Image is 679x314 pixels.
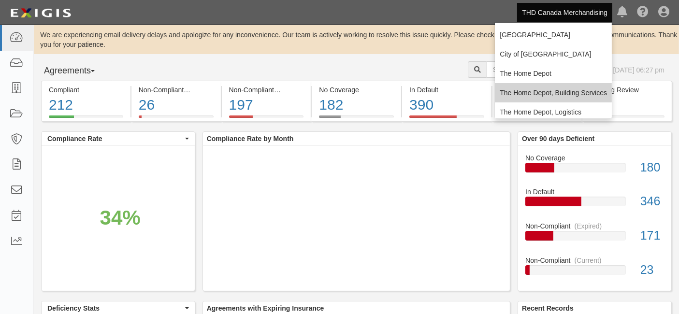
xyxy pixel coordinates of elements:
[312,115,401,123] a: No Coverage182
[222,115,311,123] a: Non-Compliant(Expired)197
[575,221,602,231] div: (Expired)
[575,256,602,265] div: (Current)
[495,25,612,44] a: [GEOGRAPHIC_DATA]
[525,153,664,187] a: No Coverage180
[41,115,130,123] a: Compliant212
[188,85,215,95] div: (Current)
[139,95,214,115] div: 26
[495,102,612,122] a: The Home Depot, Logistics
[495,44,612,64] a: City of [GEOGRAPHIC_DATA]
[633,261,671,279] div: 23
[492,115,582,123] a: Expiring Insurance26
[633,227,671,244] div: 171
[583,115,672,123] a: Pending Review0
[518,153,671,163] div: No Coverage
[402,115,491,123] a: In Default390
[517,3,612,22] a: THD Canada Merchandising
[229,95,304,115] div: 197
[409,85,484,95] div: In Default
[207,135,294,143] b: Compliance Rate by Month
[207,304,324,312] b: Agreements with Expiring Insurance
[278,85,305,95] div: (Expired)
[319,85,394,95] div: No Coverage
[47,134,183,143] span: Compliance Rate
[42,132,195,145] button: Compliance Rate
[409,95,484,115] div: 390
[100,203,141,232] div: 34%
[487,61,589,78] input: Search Agreements
[47,303,183,313] span: Deficiency Stats
[7,4,74,22] img: logo-5460c22ac91f19d4615b14bd174203de0afe785f0fc80cf4dbbc73dc1793850b.png
[633,159,671,176] div: 180
[518,187,671,197] div: In Default
[525,256,664,283] a: Non-Compliant(Current)23
[49,85,123,95] div: Compliant
[633,193,671,210] div: 346
[518,221,671,231] div: Non-Compliant
[34,30,679,49] div: We are experiencing email delivery delays and apologize for any inconvenience. Our team is active...
[590,85,665,95] div: Pending Review
[495,83,612,102] a: The Home Depot, Building Services
[41,61,114,81] button: Agreements
[522,135,594,143] b: Over 90 days Deficient
[49,95,123,115] div: 212
[590,95,665,115] div: 0
[596,65,665,75] div: As of [DATE] 06:27 pm
[495,64,612,83] a: The Home Depot
[637,7,649,18] i: Help Center - Complianz
[131,115,221,123] a: Non-Compliant(Current)26
[319,95,394,115] div: 182
[229,85,304,95] div: Non-Compliant (Expired)
[525,221,664,256] a: Non-Compliant(Expired)171
[139,85,214,95] div: Non-Compliant (Current)
[522,304,574,312] b: Recent Records
[518,256,671,265] div: Non-Compliant
[525,187,664,221] a: In Default346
